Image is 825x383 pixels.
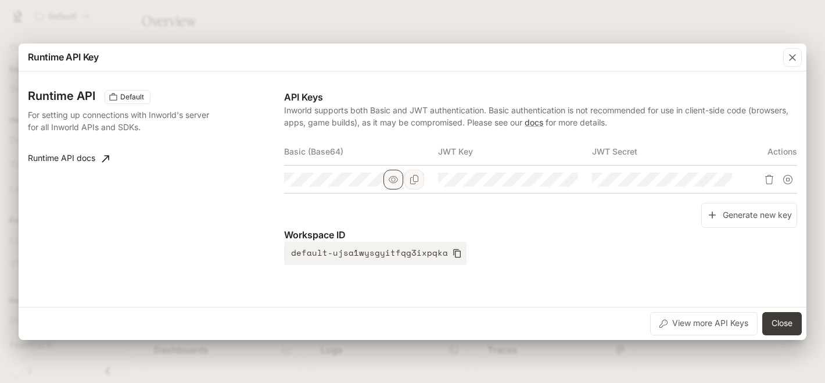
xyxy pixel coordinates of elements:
button: default-ujsa1wysgyitfqg3ixpqka [284,242,467,265]
button: Copy Basic (Base64) [404,170,424,189]
p: Inworld supports both Basic and JWT authentication. Basic authentication is not recommended for u... [284,104,797,128]
th: JWT Key [438,138,592,166]
th: JWT Secret [592,138,746,166]
h3: Runtime API [28,90,95,102]
p: Runtime API Key [28,50,99,64]
button: Generate new key [701,203,797,228]
button: View more API Keys [650,312,758,335]
div: These keys will apply to your current workspace only [105,90,150,104]
button: Suspend API key [779,170,797,189]
p: API Keys [284,90,797,104]
span: Default [116,92,149,102]
p: For setting up connections with Inworld's server for all Inworld APIs and SDKs. [28,109,213,133]
th: Actions [746,138,797,166]
button: Close [762,312,802,335]
a: docs [525,117,543,127]
a: Runtime API docs [23,147,114,170]
p: Workspace ID [284,228,797,242]
button: Delete API key [760,170,779,189]
th: Basic (Base64) [284,138,438,166]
